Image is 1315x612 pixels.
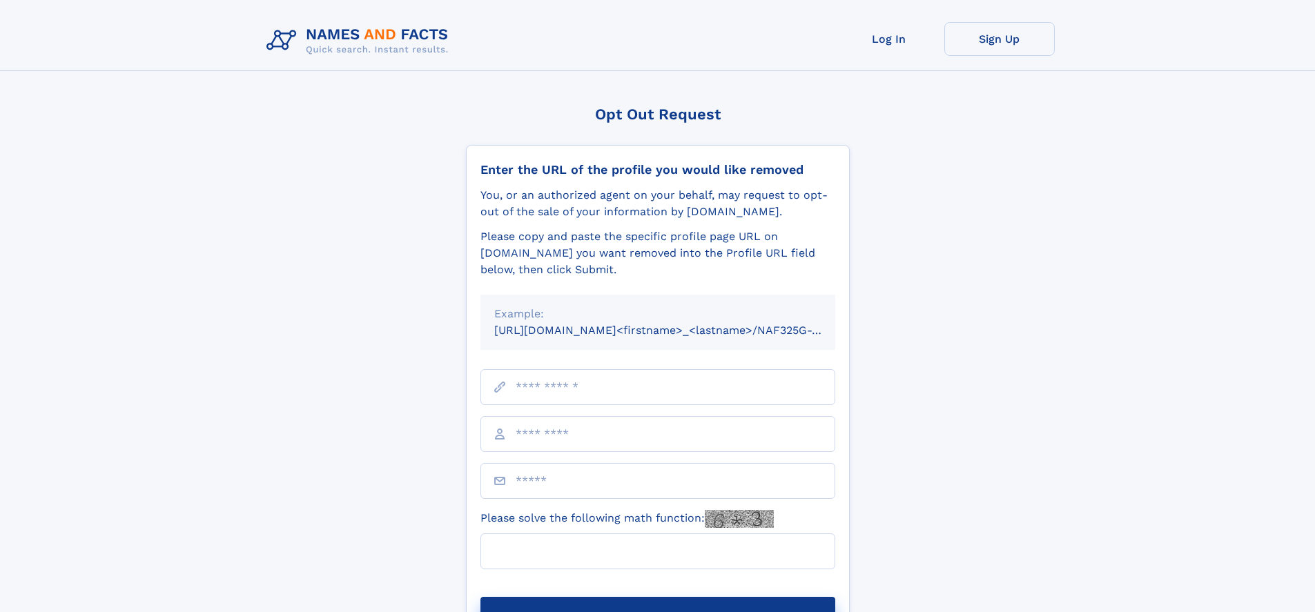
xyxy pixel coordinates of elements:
[834,22,944,56] a: Log In
[480,162,835,177] div: Enter the URL of the profile you would like removed
[944,22,1055,56] a: Sign Up
[261,22,460,59] img: Logo Names and Facts
[480,187,835,220] div: You, or an authorized agent on your behalf, may request to opt-out of the sale of your informatio...
[480,228,835,278] div: Please copy and paste the specific profile page URL on [DOMAIN_NAME] you want removed into the Pr...
[480,510,774,528] label: Please solve the following math function:
[466,106,850,123] div: Opt Out Request
[494,324,861,337] small: [URL][DOMAIN_NAME]<firstname>_<lastname>/NAF325G-xxxxxxxx
[494,306,821,322] div: Example:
